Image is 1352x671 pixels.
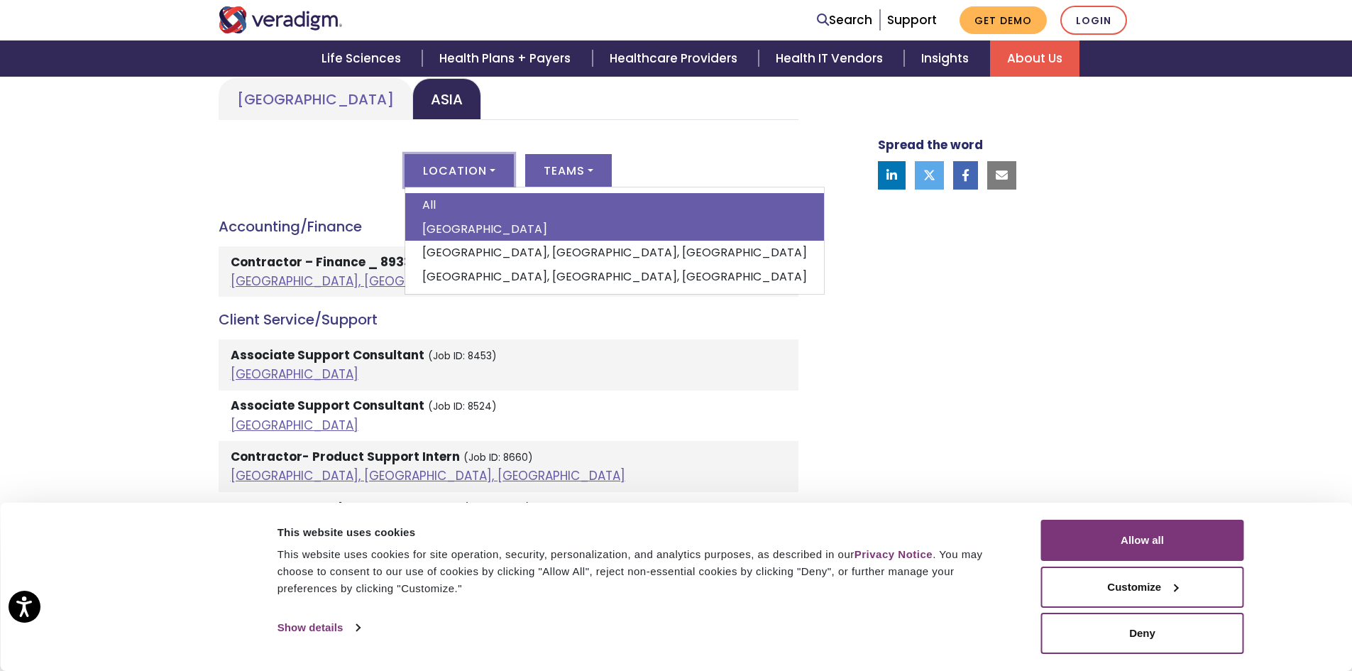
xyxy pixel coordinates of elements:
[405,217,824,241] a: [GEOGRAPHIC_DATA]
[817,11,872,30] a: Search
[854,548,933,560] a: Privacy Notice
[405,193,824,217] a: All
[428,349,497,363] small: (Job ID: 8453)
[428,400,497,413] small: (Job ID: 8524)
[593,40,759,77] a: Healthcare Providers
[904,40,990,77] a: Insights
[231,417,358,434] a: [GEOGRAPHIC_DATA]
[878,136,983,153] strong: Spread the word
[277,617,360,638] a: Show details
[219,78,412,120] a: [GEOGRAPHIC_DATA]
[405,265,824,289] a: [GEOGRAPHIC_DATA], [GEOGRAPHIC_DATA], [GEOGRAPHIC_DATA]
[219,311,798,328] h4: Client Service/Support
[1060,6,1127,35] a: Login
[231,273,625,290] a: [GEOGRAPHIC_DATA], [GEOGRAPHIC_DATA], [GEOGRAPHIC_DATA]
[1041,613,1244,654] button: Deny
[231,366,358,383] a: [GEOGRAPHIC_DATA]
[412,78,481,120] a: Asia
[1041,567,1244,608] button: Customize
[405,241,824,265] a: [GEOGRAPHIC_DATA], [GEOGRAPHIC_DATA], [GEOGRAPHIC_DATA]
[277,524,1009,541] div: This website uses cookies
[231,498,460,515] strong: Contractor- Product Support Intern
[219,6,343,33] img: Veradigm logo
[463,501,531,515] small: (Job ID: 8857)
[277,546,1009,597] div: This website uses cookies for site operation, security, personalization, and analytics purposes, ...
[1041,520,1244,561] button: Allow all
[759,40,904,77] a: Health IT Vendors
[990,40,1079,77] a: About Us
[231,397,424,414] strong: Associate Support Consultant
[405,154,514,187] button: Location
[219,218,798,235] h4: Accounting/Finance
[231,467,625,484] a: [GEOGRAPHIC_DATA], [GEOGRAPHIC_DATA], [GEOGRAPHIC_DATA]
[231,347,424,364] strong: Associate Support Consultant
[231,253,412,271] strong: Contractor – Finance _ 8933
[304,40,422,77] a: Life Sciences
[887,11,937,28] a: Support
[231,448,460,465] strong: Contractor- Product Support Intern
[960,6,1047,34] a: Get Demo
[463,451,533,464] small: (Job ID: 8660)
[422,40,592,77] a: Health Plans + Payers
[525,154,612,187] button: Teams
